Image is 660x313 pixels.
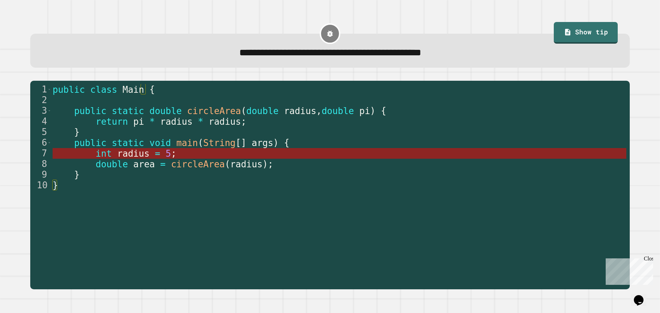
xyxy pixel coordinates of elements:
iframe: chat widget [603,256,653,285]
a: Show tip [554,22,618,44]
span: main [176,138,198,148]
div: Chat with us now!Close [3,3,47,44]
span: class [90,85,117,95]
span: radius [160,116,192,127]
span: radius [117,148,150,159]
span: double [150,106,182,116]
div: 6 [30,137,52,148]
span: double [322,106,354,116]
span: radius [230,159,263,169]
span: static [112,106,144,116]
span: Main [123,85,144,95]
span: return [96,116,128,127]
span: Toggle code folding, rows 1 through 10 [47,84,51,95]
div: 10 [30,180,52,191]
span: radius [284,106,316,116]
span: Toggle code folding, rows 6 through 9 [47,137,51,148]
span: int [96,148,112,159]
span: double [96,159,128,169]
div: 5 [30,127,52,137]
div: 2 [30,95,52,105]
span: circleArea [187,106,241,116]
span: static [112,138,144,148]
span: double [246,106,279,116]
span: pi [359,106,370,116]
span: area [133,159,155,169]
div: 9 [30,169,52,180]
div: 8 [30,159,52,169]
span: String [203,138,236,148]
span: public [74,138,107,148]
div: 3 [30,105,52,116]
span: = [155,148,161,159]
div: 1 [30,84,52,95]
span: pi [133,116,144,127]
span: radius [209,116,241,127]
div: 4 [30,116,52,127]
span: Toggle code folding, rows 3 through 5 [47,105,51,116]
span: public [53,85,85,95]
span: = [160,159,166,169]
span: 5 [166,148,171,159]
div: 7 [30,148,52,159]
span: public [74,106,107,116]
iframe: chat widget [631,286,653,306]
span: void [150,138,171,148]
span: circleArea [171,159,225,169]
span: args [252,138,273,148]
